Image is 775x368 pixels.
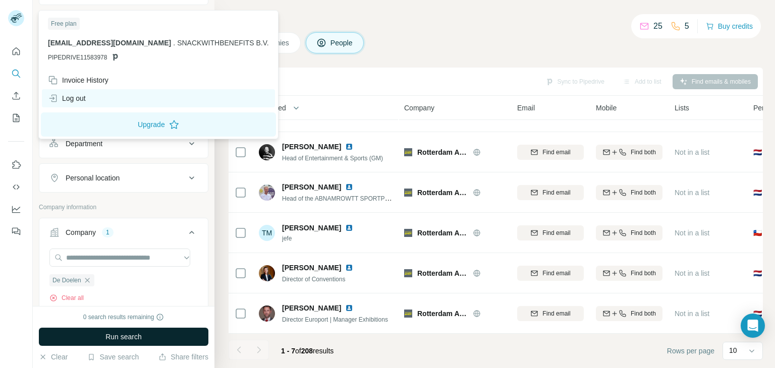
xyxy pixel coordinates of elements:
span: 🇳🇱 [753,188,762,198]
span: Find both [631,188,656,197]
span: 🇳🇱 [753,309,762,319]
button: Use Surfe API [8,178,24,196]
div: Open Intercom Messenger [741,314,765,338]
span: Director Europort | Manager Exhibitions [282,316,388,323]
span: Find email [542,309,570,318]
span: results [281,347,334,355]
h4: Search [229,12,763,26]
button: Enrich CSV [8,87,24,105]
img: LinkedIn logo [345,224,353,232]
button: Search [8,65,24,83]
div: 0 search results remaining [83,313,164,322]
div: Invoice History [48,75,108,85]
img: Logo of Rotterdam Ahoy [404,310,412,318]
button: My lists [8,109,24,127]
img: Logo of Rotterdam Ahoy [404,148,412,156]
span: People [330,38,354,48]
img: Avatar [259,144,275,160]
button: Find both [596,266,662,281]
button: Buy credits [706,19,753,33]
button: Personal location [39,166,208,190]
button: Find both [596,306,662,321]
span: [EMAIL_ADDRESS][DOMAIN_NAME] [48,39,171,47]
div: 1 [102,228,114,237]
span: Not in a list [675,189,709,197]
img: Logo of Rotterdam Ahoy [404,229,412,237]
div: Log out [48,93,86,103]
button: Feedback [8,222,24,240]
div: Company [66,227,96,237]
span: 🇳🇱 [753,147,762,157]
button: Run search [39,328,208,346]
img: Logo of Rotterdam Ahoy [404,269,412,277]
button: Find email [517,185,584,200]
img: Logo of Rotterdam Ahoy [404,189,412,197]
img: LinkedIn logo [345,143,353,151]
span: Find email [542,269,570,278]
button: Quick start [8,42,24,60]
p: 10 [729,345,737,355]
span: Not in a list [675,148,709,156]
span: Mobile [596,103,617,113]
span: Rotterdam Ahoy [417,228,468,238]
span: . [173,39,175,47]
button: Find both [596,225,662,240]
span: Head of Entertainment & Sports (GM) [282,155,383,162]
span: Rotterdam Ahoy [417,309,468,319]
span: [PERSON_NAME] [282,263,341,273]
span: Find email [542,188,570,197]
button: Department [39,132,208,156]
div: Free plan [48,18,80,30]
span: Find both [631,269,656,278]
span: Find email [542,148,570,157]
span: Not in a list [675,310,709,318]
button: Upgrade [41,112,276,137]
span: [PERSON_NAME] [282,224,341,232]
img: Avatar [259,305,275,322]
button: Share filters [158,352,208,362]
span: [PERSON_NAME] [282,182,341,192]
span: Rows per page [667,346,714,356]
span: 1 - 7 [281,347,295,355]
button: Dashboard [8,200,24,218]
button: Find email [517,225,584,240]
span: Email [517,103,535,113]
span: Company [404,103,434,113]
span: Find email [542,228,570,237]
span: Find both [631,309,656,318]
span: Run search [105,332,142,342]
span: Find both [631,148,656,157]
span: Not in a list [675,269,709,277]
button: Clear all [49,293,84,302]
button: Use Surfe on LinkedIn [8,156,24,174]
button: Find both [596,145,662,160]
span: 🇨🇱 [753,228,762,238]
span: jefe [282,234,365,243]
span: SNACKWITHBENEFITS B.V. [177,39,269,47]
span: 208 [301,347,313,355]
div: TM [259,225,275,241]
img: LinkedIn logo [345,264,353,272]
button: Find email [517,266,584,281]
span: Rotterdam Ahoy [417,188,468,198]
img: LinkedIn logo [345,183,353,191]
span: Not in a list [675,229,709,237]
span: of [295,347,301,355]
span: Rotterdam Ahoy [417,147,468,157]
div: Personal location [66,173,120,183]
span: Find both [631,228,656,237]
button: Find email [517,145,584,160]
button: Find both [596,185,662,200]
span: Rotterdam Ahoy [417,268,468,278]
img: LinkedIn logo [345,304,353,312]
span: PIPEDRIVE11583978 [48,53,107,62]
img: Avatar [259,185,275,201]
p: 5 [685,20,689,32]
span: De Doelen [52,276,81,285]
span: [PERSON_NAME] [282,303,341,313]
button: Company1 [39,220,208,249]
p: Company information [39,203,208,212]
div: Department [66,139,102,149]
span: Lists [675,103,689,113]
span: [PERSON_NAME] [282,142,341,152]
